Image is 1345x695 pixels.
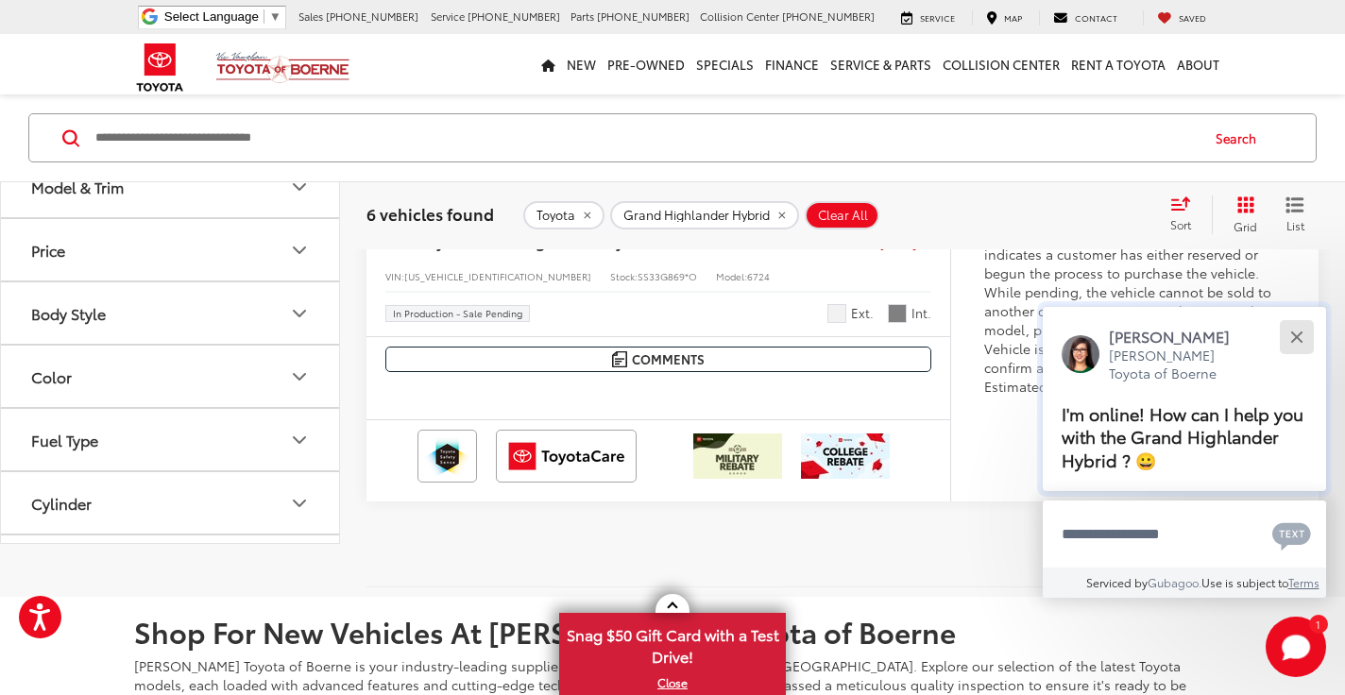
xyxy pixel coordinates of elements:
a: Terms [1288,574,1319,590]
span: [PHONE_NUMBER] [468,8,560,24]
span: Serviced by [1086,574,1148,590]
span: Saved [1179,11,1206,24]
svg: Text [1272,520,1311,551]
button: PricePrice [1,219,341,280]
span: VIN: [385,269,404,283]
button: Select sort value [1161,195,1212,233]
div: Body Style [31,304,106,322]
button: Toggle Chat Window [1266,617,1326,677]
span: I'm online! How can I help you with the Grand Highlander Hybrid ? 😀 [1062,401,1303,473]
a: My Saved Vehicles [1143,10,1220,25]
span: Sales [298,8,323,24]
button: Grid View [1212,195,1271,233]
button: Comments [385,347,931,372]
button: Drivetrain [1,535,341,597]
div: Close[PERSON_NAME][PERSON_NAME] Toyota of BoerneI'm online! How can I help you with the Grand Hig... [1043,307,1326,598]
textarea: Type your message [1043,500,1326,568]
span: Comments [632,350,705,368]
a: Service [887,10,969,25]
div: Model & Trim [288,176,311,198]
span: Contact [1075,11,1117,24]
div: Model & Trim [31,178,124,195]
span: SS33G869*O [638,269,697,283]
a: Pre-Owned [602,34,690,94]
a: Finance [759,34,825,94]
div: Fuel Type [31,431,98,449]
button: CylinderCylinder [1,472,341,534]
p: [PERSON_NAME] Toyota of Boerne [1109,347,1249,383]
button: Body StyleBody Style [1,282,341,344]
span: 1 [1316,619,1320,628]
img: ToyotaCare Vic Vaughan Toyota of Boerne Boerne TX [500,433,633,479]
img: Vic Vaughan Toyota of Boerne [215,51,350,84]
button: Chat with SMS [1267,513,1317,555]
img: /static/brand-toyota/National_Assets/toyota-military-rebate.jpeg?height=48 [693,433,782,479]
span: Parts [570,8,594,24]
a: Select Language​ [164,9,281,24]
span: Sort [1170,216,1191,232]
span: 6724 [747,269,770,283]
a: Specials [690,34,759,94]
span: Snag $50 Gift Card with a Test Drive! [561,615,784,672]
span: Toyota [536,207,575,222]
a: About [1171,34,1225,94]
span: Grand Highlander Hybrid [623,207,770,222]
button: Close [1276,316,1317,357]
h2: Shop For New Vehicles At [PERSON_NAME] Toyota of Boerne [134,616,1211,647]
span: In Production - Sale Pending [393,309,522,318]
a: Home [536,34,561,94]
img: Toyota [125,37,196,98]
div: Price [288,239,311,262]
span: [US_VEHICLE_IDENTIFICATION_NUMBER] [404,269,591,283]
span: Service [920,11,955,24]
span: Ext. [851,304,874,322]
span: 6 vehicles found [366,202,494,225]
img: Comments [612,351,627,367]
span: Map [1004,11,1022,24]
span: Model: [716,269,747,283]
a: Contact [1039,10,1132,25]
button: Search [1198,114,1284,161]
span: Collision Center [700,8,779,24]
button: remove Grand%20Highlander%20Hybrid [610,200,799,229]
button: List View [1271,195,1319,233]
button: Model & TrimModel & Trim [1,156,341,217]
img: Toyota Safety Sense Vic Vaughan Toyota of Boerne Boerne TX [421,433,473,479]
a: Service & Parts: Opens in a new tab [825,34,937,94]
span: List [1285,216,1304,232]
div: Cylinder [31,494,92,512]
span: [PHONE_NUMBER] [782,8,875,24]
span: Light Gray Leather [888,304,907,323]
button: Fuel TypeFuel Type [1,409,341,470]
div: Color [31,367,72,385]
a: New [561,34,602,94]
a: Gubagoo. [1148,574,1201,590]
a: Rent a Toyota [1065,34,1171,94]
button: Clear All [805,200,879,229]
a: Map [972,10,1036,25]
div: This vehicle has a sale pending. Sale pending indicates a customer has either reserved or begun t... [984,227,1285,397]
span: ▼ [269,9,281,24]
span: ​ [264,9,264,24]
span: [PHONE_NUMBER] [326,8,418,24]
span: Int. [911,304,931,322]
span: Grid [1234,217,1257,233]
div: Body Style [288,302,311,325]
span: Clear All [818,207,868,222]
div: Price [31,241,65,259]
span: Service [431,8,465,24]
div: Color [288,365,311,388]
div: Fuel Type [288,429,311,451]
span: Stock: [610,269,638,283]
p: [PERSON_NAME] [1109,326,1249,347]
span: Select Language [164,9,259,24]
a: Collision Center [937,34,1065,94]
input: Search by Make, Model, or Keyword [94,115,1198,161]
img: /static/brand-toyota/National_Assets/toyota-college-grad.jpeg?height=48 [801,433,890,479]
svg: Start Chat [1266,617,1326,677]
div: Cylinder [288,492,311,515]
span: Use is subject to [1201,574,1288,590]
button: remove Toyota [523,200,604,229]
span: Wind Chill Pearl [827,304,846,323]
